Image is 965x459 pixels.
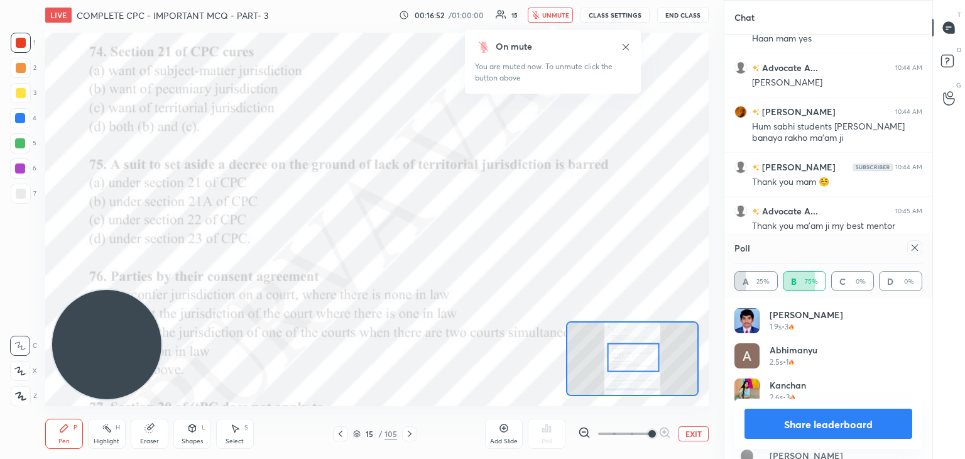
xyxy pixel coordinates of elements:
[116,424,120,431] div: H
[10,361,37,381] div: X
[752,109,760,116] img: no-rating-badge.077c3623.svg
[895,108,922,116] div: 10:44 AM
[788,359,794,365] img: streak-poll-icon.44701ccd.svg
[783,392,786,403] h5: •
[10,158,36,179] div: 6
[770,379,806,392] h4: Kanchan
[752,208,760,215] img: no-rating-badge.077c3623.svg
[786,357,788,368] h5: 1
[752,33,922,45] div: Haan mam yes
[734,343,760,368] img: 8b189ef878c0469194949ed939d5e1c7.17413313_3
[734,161,747,174] img: default.png
[770,343,817,357] h4: Abhimanyu
[895,64,922,72] div: 10:44 AM
[752,77,922,89] div: [PERSON_NAME]
[895,163,922,171] div: 10:44 AM
[734,106,747,118] img: 23f5ea6897054b72a3ff40690eb5decb.24043962_3
[11,386,37,406] div: Z
[734,62,747,74] img: default.png
[581,8,650,23] button: CLASS SETTINGS
[11,83,36,103] div: 3
[74,424,77,431] div: P
[770,321,782,333] h5: 1.9s
[760,61,818,74] h6: Advocate A...
[378,430,382,438] div: /
[226,438,244,445] div: Select
[496,40,532,53] div: On mute
[10,336,37,356] div: C
[528,8,573,23] button: unmute
[752,65,760,72] img: no-rating-badge.077c3623.svg
[752,176,922,189] div: Thank you mam ☺️
[657,8,709,23] button: End Class
[957,45,961,55] p: D
[244,424,248,431] div: S
[785,321,788,333] h5: 3
[790,394,795,401] img: streak-poll-icon.44701ccd.svg
[782,321,785,333] h5: •
[511,12,518,18] div: 15
[542,11,569,19] span: unmute
[752,121,922,145] div: Hum sabhi students [PERSON_NAME] banaya rakho ma'am ji
[744,409,912,439] button: Share leaderboard
[363,430,376,438] div: 15
[752,164,760,171] img: no-rating-badge.077c3623.svg
[490,438,518,445] div: Add Slide
[724,1,765,34] p: Chat
[58,438,70,445] div: Pen
[77,9,268,21] h4: COMPLETE CPC - IMPORTANT MCQ - PART- 3
[853,163,893,171] img: Yh7BfnbMxzoAAAAASUVORK5CYII=
[788,324,794,330] img: streak-poll-icon.44701ccd.svg
[734,205,747,218] img: default.png
[783,357,786,368] h5: •
[140,438,159,445] div: Eraser
[760,204,818,218] h6: Advocate A...
[679,426,709,441] button: EXIT
[724,35,932,364] div: grid
[752,220,922,244] div: Thank you ma'am ji my best mentor ma'am
[895,207,922,215] div: 10:45 AM
[956,80,961,90] p: G
[10,108,36,128] div: 4
[202,424,205,431] div: L
[734,308,760,333] img: 8e539ed913eb4a7886f092e1ada8f22f.41369696_3
[734,241,750,255] h4: Poll
[11,58,36,78] div: 2
[957,10,961,19] p: T
[11,33,36,53] div: 1
[182,438,203,445] div: Shapes
[760,160,836,174] h6: [PERSON_NAME]
[770,357,783,368] h5: 2.5s
[94,438,119,445] div: Highlight
[475,61,631,84] div: You are muted now. To unmute click the button above
[734,379,760,404] img: 1c5f1e16144c4a62b2e6845be578950a.jpg
[734,308,922,459] div: grid
[760,105,836,118] h6: [PERSON_NAME]
[11,184,36,204] div: 7
[384,428,397,440] div: 105
[770,308,843,321] h4: [PERSON_NAME]
[786,392,790,403] h5: 3
[10,133,36,153] div: 5
[45,8,72,23] div: LIVE
[770,392,783,403] h5: 2.6s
